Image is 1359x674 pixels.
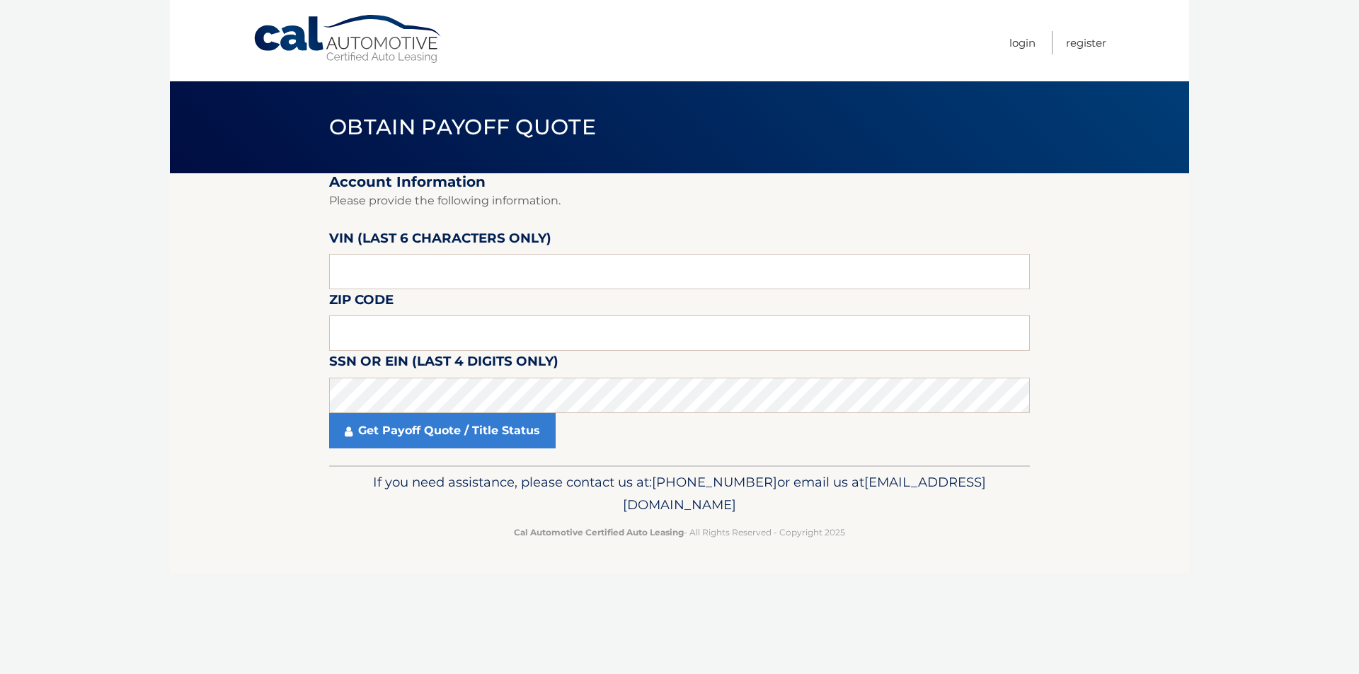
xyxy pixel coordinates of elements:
strong: Cal Automotive Certified Auto Leasing [514,527,684,538]
h2: Account Information [329,173,1030,191]
label: SSN or EIN (last 4 digits only) [329,351,558,377]
p: - All Rights Reserved - Copyright 2025 [338,525,1021,540]
a: Get Payoff Quote / Title Status [329,413,556,448]
a: Login [1009,31,1036,54]
a: Register [1066,31,1106,54]
label: VIN (last 6 characters only) [329,228,551,254]
p: If you need assistance, please contact us at: or email us at [338,471,1021,516]
a: Cal Automotive [253,14,444,64]
span: Obtain Payoff Quote [329,114,596,140]
label: Zip Code [329,289,394,315]
span: [PHONE_NUMBER] [652,474,777,490]
p: Please provide the following information. [329,191,1030,211]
